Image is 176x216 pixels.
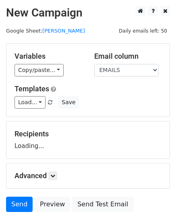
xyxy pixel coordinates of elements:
[6,28,85,34] small: Google Sheet:
[14,52,82,61] h5: Variables
[14,130,162,138] h5: Recipients
[6,6,170,20] h2: New Campaign
[14,84,49,93] a: Templates
[14,96,46,109] a: Load...
[72,197,133,212] a: Send Test Email
[116,27,170,35] span: Daily emails left: 50
[14,64,64,76] a: Copy/paste...
[6,197,33,212] a: Send
[116,28,170,34] a: Daily emails left: 50
[14,130,162,150] div: Loading...
[58,96,79,109] button: Save
[35,197,70,212] a: Preview
[94,52,162,61] h5: Email column
[42,28,85,34] a: [PERSON_NAME]
[14,171,162,180] h5: Advanced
